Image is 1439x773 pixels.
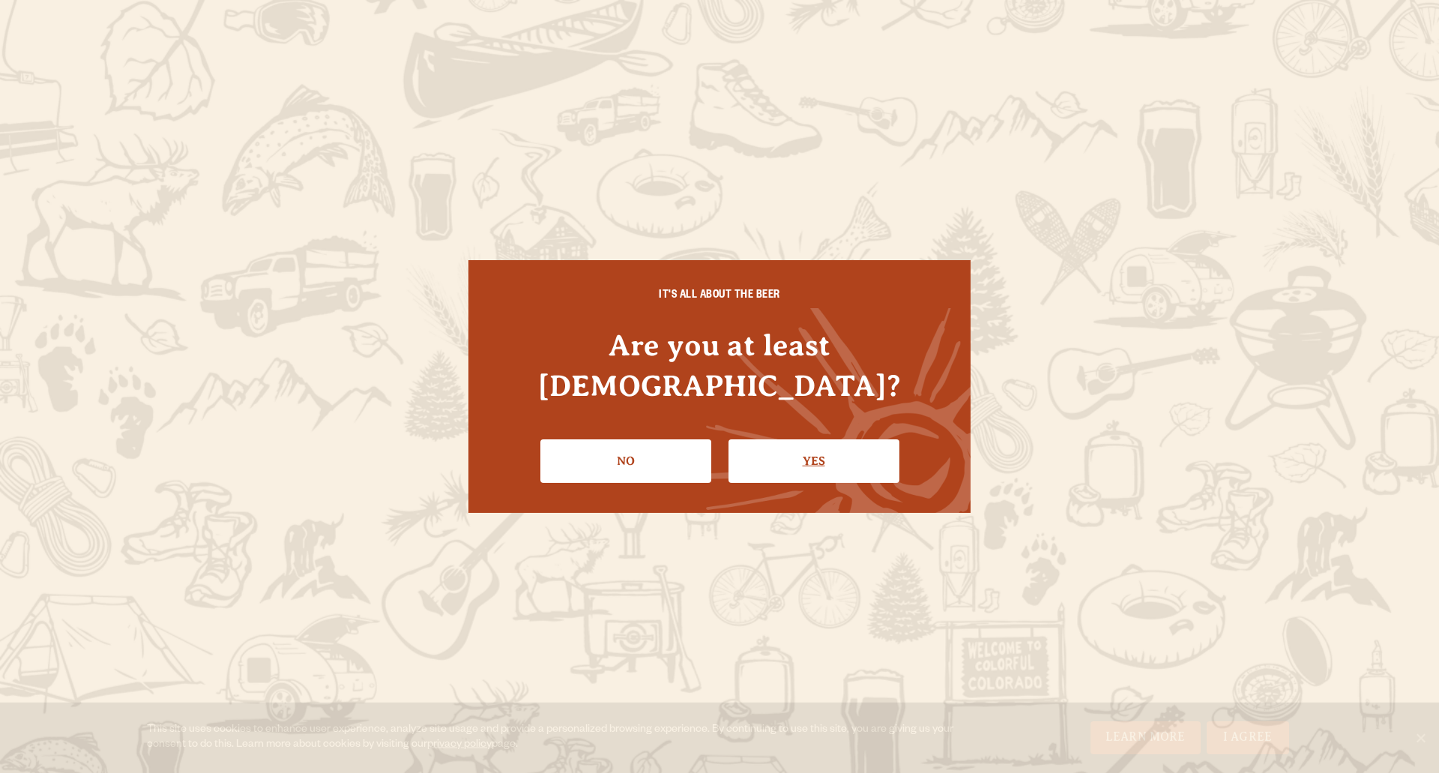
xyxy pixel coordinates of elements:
[728,439,899,483] a: Confirm I'm 21 or older
[427,739,492,751] a: privacy policy
[1413,730,1428,745] span: No
[498,290,941,304] h6: IT'S ALL ABOUT THE BEER
[147,723,965,753] div: This site uses cookies to enhance user experience, analyze site usage and provide a personalized ...
[1090,721,1201,754] a: Learn More
[540,439,711,483] a: No
[1207,721,1289,754] a: I Agree
[498,325,941,405] h4: Are you at least [DEMOGRAPHIC_DATA]?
